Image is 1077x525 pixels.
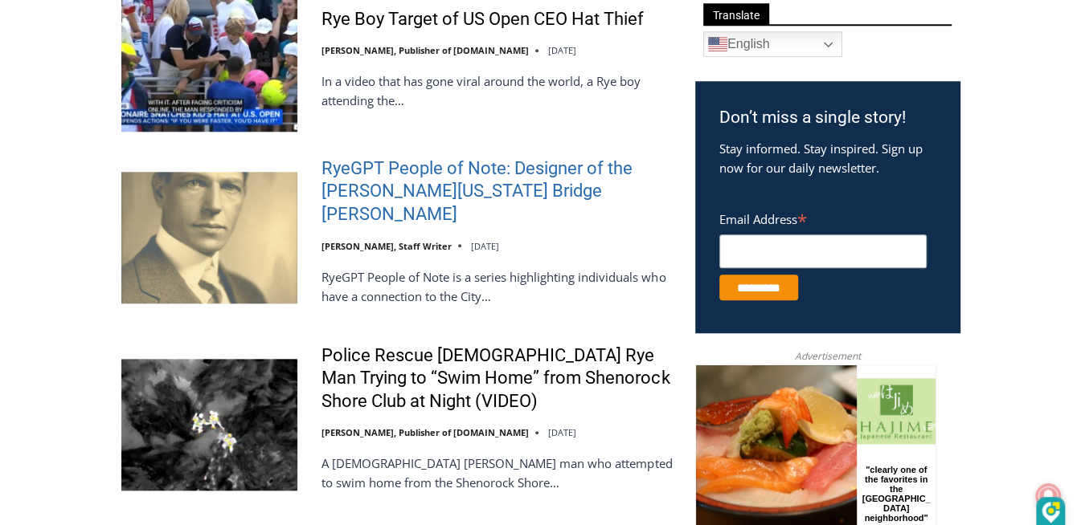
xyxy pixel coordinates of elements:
[321,44,529,56] a: [PERSON_NAME], Publisher of [DOMAIN_NAME]
[321,8,644,31] a: Rye Boy Target of US Open CEO Hat Thief
[321,71,674,110] p: In a video that has gone viral around the world, a Rye boy attending the…
[779,348,877,364] span: Advertisement
[321,157,674,226] a: RyeGPT People of Note: Designer of the [PERSON_NAME][US_STATE] Bridge [PERSON_NAME]
[548,44,576,56] time: [DATE]
[321,344,674,413] a: Police Rescue [DEMOGRAPHIC_DATA] Rye Man Trying to “Swim Home” from Shenorock Shore Club at Night...
[5,165,158,226] span: Open Tues. - Sun. [PHONE_NUMBER]
[166,100,236,192] div: "clearly one of the favorites in the [GEOGRAPHIC_DATA] neighborhood"
[471,240,499,252] time: [DATE]
[121,172,297,303] img: RyeGPT People of Note: Designer of the George Washington Bridge Othmar Ammann
[1042,502,1060,523] img: DzVsEph+IJtmAAAAAElFTkSuQmCC
[121,359,297,490] img: Police Rescue 51 Year Old Rye Man Trying to “Swim Home” from Shenorock Shore Club at Night (VIDEO)
[321,240,452,252] a: [PERSON_NAME], Staff Writer
[477,5,580,73] a: Book [PERSON_NAME]'s Good Humor for Your Event
[321,454,674,492] p: A [DEMOGRAPHIC_DATA] [PERSON_NAME] man who attempted to swim home from the Shenorock Shore…
[719,203,927,232] label: Email Address
[420,160,745,196] span: Intern @ [DOMAIN_NAME]
[703,3,769,25] span: Translate
[719,105,936,131] h3: Don’t miss a single story!
[321,267,674,306] p: RyeGPT People of Note is a series highlighting individuals who have a connection to the City…
[387,156,779,200] a: Intern @ [DOMAIN_NAME]
[1,161,162,200] a: Open Tues. - Sun. [PHONE_NUMBER]
[719,139,936,177] p: Stay informed. Stay inspired. Sign up now for our daily newsletter.
[708,35,727,54] img: en
[105,21,397,51] div: Available for Private Home, Business, Club or Other Events
[321,426,529,438] a: [PERSON_NAME], Publisher of [DOMAIN_NAME]
[703,31,842,57] a: English
[548,426,576,438] time: [DATE]
[489,17,559,62] h4: Book [PERSON_NAME]'s Good Humor for Your Event
[406,1,760,156] div: "[PERSON_NAME] and I covered the [DATE] Parade, which was a really eye opening experience as I ha...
